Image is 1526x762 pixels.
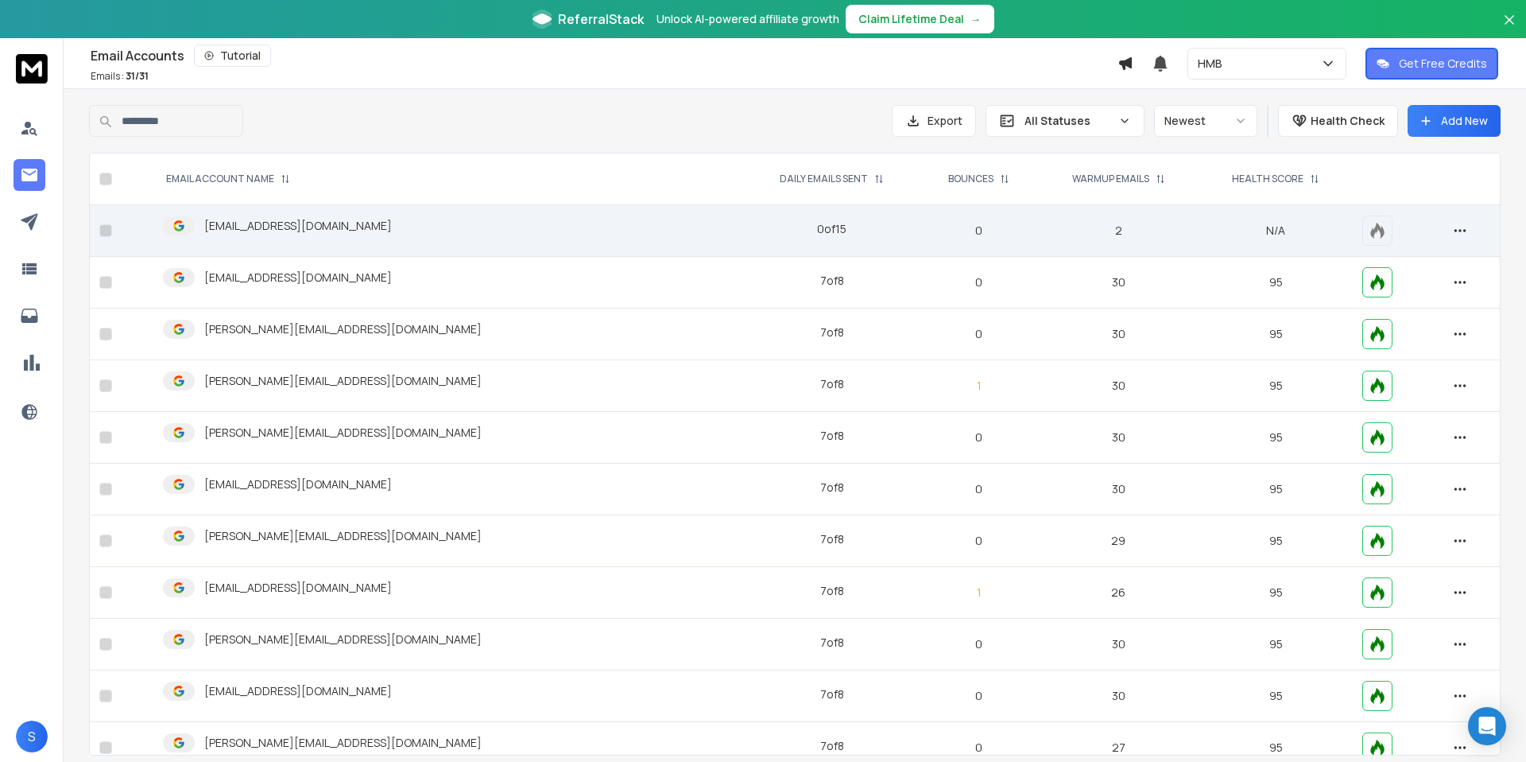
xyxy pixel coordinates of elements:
div: 7 of 8 [820,635,844,651]
button: Get Free Credits [1365,48,1498,80]
p: 0 [930,223,1028,239]
p: [EMAIL_ADDRESS][DOMAIN_NAME] [204,580,392,596]
td: 95 [1199,309,1353,360]
p: 0 [930,430,1028,445]
div: 7 of 8 [820,686,844,702]
div: 7 of 8 [820,376,844,392]
button: Health Check [1278,105,1398,137]
p: DAILY EMAILS SENT [780,173,868,185]
td: 30 [1038,309,1199,360]
p: Get Free Credits [1399,56,1487,72]
button: Export [892,105,976,137]
td: 29 [1038,515,1199,567]
p: [PERSON_NAME][EMAIL_ADDRESS][DOMAIN_NAME] [204,373,482,389]
p: [EMAIL_ADDRESS][DOMAIN_NAME] [204,218,392,234]
p: HMB [1198,56,1229,72]
td: 30 [1038,464,1199,515]
button: S [16,721,48,752]
p: All Statuses [1024,113,1112,129]
td: 95 [1199,619,1353,671]
p: N/A [1209,223,1343,239]
span: 31 / 31 [126,69,149,83]
div: Open Intercom Messenger [1468,707,1506,745]
p: Health Check [1311,113,1385,129]
td: 95 [1199,515,1353,567]
button: Tutorial [194,45,271,67]
p: [EMAIL_ADDRESS][DOMAIN_NAME] [204,270,392,286]
p: WARMUP EMAILS [1072,173,1149,185]
p: [PERSON_NAME][EMAIL_ADDRESS][DOMAIN_NAME] [204,425,482,441]
span: ReferralStack [558,10,644,29]
button: Claim Lifetime Deal→ [846,5,994,33]
td: 30 [1038,257,1199,309]
p: [EMAIL_ADDRESS][DOMAIN_NAME] [204,683,392,699]
p: [PERSON_NAME][EMAIL_ADDRESS][DOMAIN_NAME] [204,632,482,647]
p: 1 [930,378,1028,394]
p: 0 [930,274,1028,290]
p: [EMAIL_ADDRESS][DOMAIN_NAME] [204,476,392,492]
span: → [970,11,982,27]
div: 7 of 8 [820,480,844,496]
td: 95 [1199,567,1353,619]
p: 0 [930,636,1028,652]
div: 7 of 8 [820,325,844,340]
p: Unlock AI-powered affiliate growth [656,11,839,27]
div: 0 of 15 [817,221,846,237]
td: 95 [1199,360,1353,412]
div: 7 of 8 [820,428,844,444]
p: 0 [930,326,1028,342]
td: 30 [1038,360,1199,412]
div: 7 of 8 [820,583,844,599]
td: 95 [1199,257,1353,309]
p: 0 [930,740,1028,756]
td: 95 [1199,464,1353,515]
td: 26 [1038,567,1199,619]
div: EMAIL ACCOUNT NAME [166,173,290,185]
div: 7 of 8 [820,273,844,289]
div: 7 of 8 [820,738,844,754]
div: 7 of 8 [820,531,844,547]
button: Close banner [1499,10,1520,48]
p: 1 [930,585,1028,601]
td: 95 [1199,671,1353,722]
button: Newest [1154,105,1257,137]
p: Emails : [91,70,149,83]
td: 2 [1038,205,1199,257]
td: 95 [1199,412,1353,464]
p: 0 [930,481,1028,497]
div: Email Accounts [91,45,1117,67]
p: [PERSON_NAME][EMAIL_ADDRESS][DOMAIN_NAME] [204,735,482,751]
td: 30 [1038,619,1199,671]
p: 0 [930,688,1028,704]
p: 0 [930,533,1028,549]
p: [PERSON_NAME][EMAIL_ADDRESS][DOMAIN_NAME] [204,528,482,544]
p: HEALTH SCORE [1232,173,1303,185]
p: BOUNCES [948,173,993,185]
button: Add New [1408,105,1501,137]
td: 30 [1038,412,1199,464]
p: [PERSON_NAME][EMAIL_ADDRESS][DOMAIN_NAME] [204,321,482,337]
td: 30 [1038,671,1199,722]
